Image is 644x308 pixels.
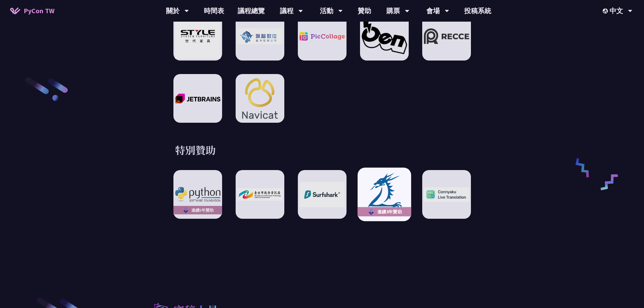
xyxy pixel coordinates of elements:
[424,187,469,202] img: Connyaku
[24,6,54,16] span: PyCon TW
[237,74,283,123] img: Navicat
[367,207,375,216] img: sponsor-logo-diamond
[182,206,190,214] img: sponsor-logo-diamond
[424,28,469,44] img: Recce | join us
[603,8,610,14] img: Locale Icon
[10,7,20,14] img: Home icon of PyCon TW 2025
[175,143,469,157] h3: 特別贊助
[359,171,409,217] img: 天瓏資訊圖書
[173,206,222,214] div: 連續5年贊助
[300,32,345,40] img: PicCollage Company
[175,94,220,103] img: JetBrains
[357,207,411,217] div: 連續8年贊助
[237,28,283,44] img: 深智數位
[362,18,407,54] img: Oen Tech
[237,188,283,201] img: Department of Information Technology, Taipei City Government
[175,14,220,59] img: STYLE
[175,187,220,202] img: Python Software Foundation
[3,2,61,19] a: PyCon TW
[300,182,345,207] img: Surfshark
